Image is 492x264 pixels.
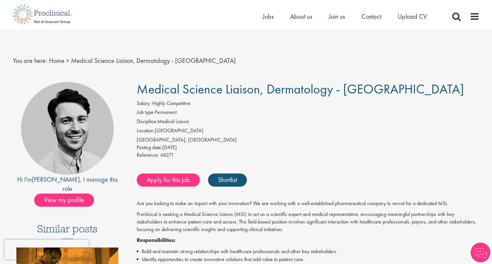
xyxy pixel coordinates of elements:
[137,237,176,244] strong: Responsibilities:
[137,127,480,136] li: [GEOGRAPHIC_DATA]
[137,100,151,107] label: Salary:
[137,144,162,151] span: Posting date:
[137,255,480,263] li: Identify opportunities to create innovative solutions that add value to patient care.
[263,12,274,21] a: Jobs
[137,81,464,97] span: Medical Science Liaison, Dermatology - [GEOGRAPHIC_DATA]
[208,173,247,187] a: Shortlist
[362,12,381,21] a: Contact
[471,243,490,262] img: Chatbot
[137,144,480,151] div: [DATE]
[71,56,236,65] span: Medical Science Liaison, Dermatology - [GEOGRAPHIC_DATA]
[37,223,98,239] h3: Similar posts
[32,175,80,184] a: [PERSON_NAME]
[137,151,159,159] label: Reference:
[5,240,89,259] iframe: reCAPTCHA
[137,109,480,118] li: Permanent
[137,118,480,127] li: Medical Liaison
[13,56,47,65] span: You are here:
[290,12,312,21] a: About us
[137,211,480,233] p: Proclinical is seeking a Medical Science Liaison (MSL) to act as a scientific expert and medical ...
[137,118,157,125] label: Discipline:
[137,127,155,135] label: Location:
[34,194,94,207] span: View my profile
[21,82,114,175] img: imeage of recruiter Thomas Pinnock
[49,56,64,65] a: breadcrumb link
[66,56,69,65] span: >
[398,12,427,21] a: Upload CV
[152,100,190,107] span: Highly Competitive
[137,248,480,255] li: Build and maintain strong relationships with healthcare professionals and other key stakeholders.
[137,109,155,116] label: Job type:
[34,195,101,203] a: View my profile
[329,12,345,21] a: Join us
[137,136,480,144] div: [GEOGRAPHIC_DATA], [GEOGRAPHIC_DATA]
[13,175,122,194] div: Hi I'm , I manage this role
[137,200,480,207] p: Are you looking to make an impact with your innovation? We are working with a well-established ph...
[137,173,200,187] a: Apply for this job
[160,151,174,158] span: 66271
